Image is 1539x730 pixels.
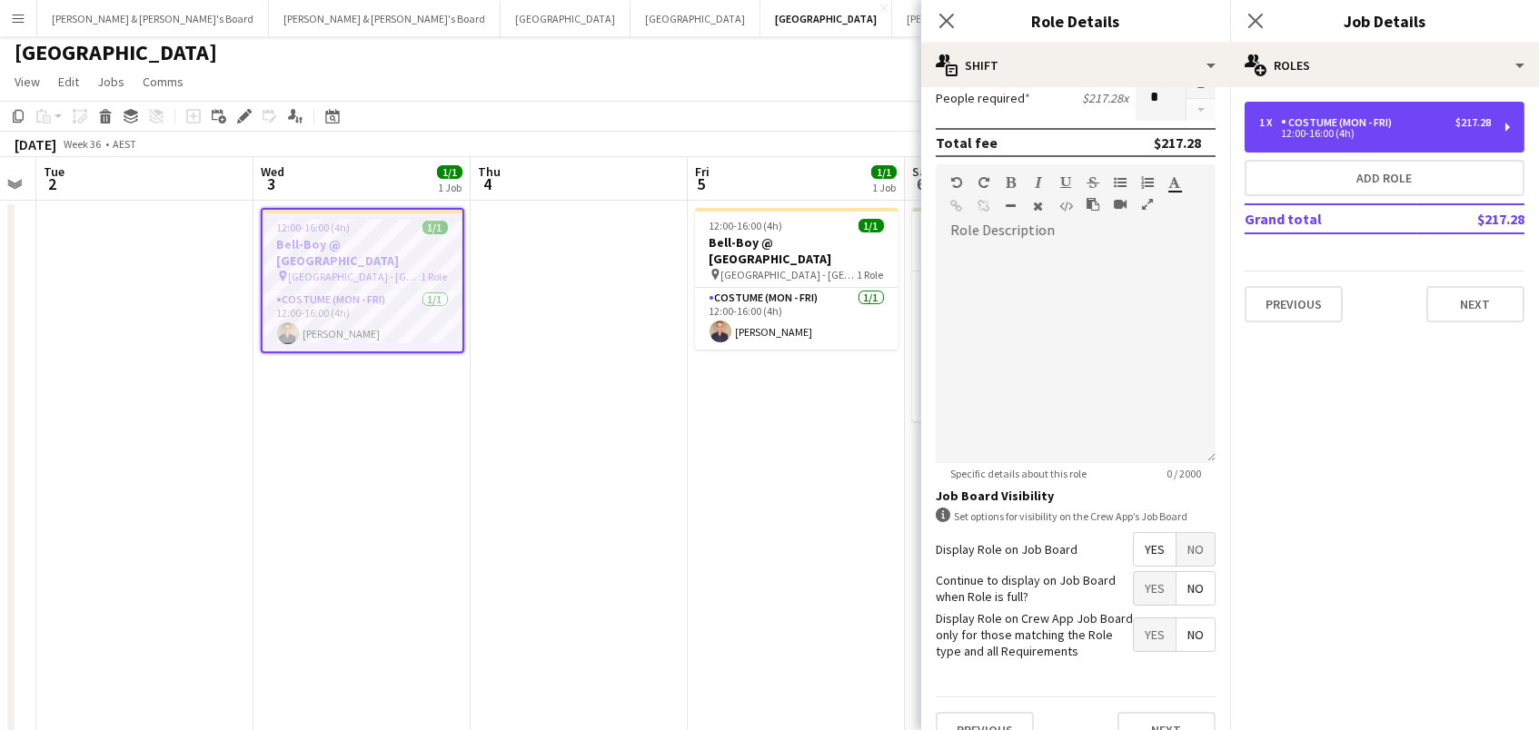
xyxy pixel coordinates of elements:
button: Text Color [1168,175,1181,190]
span: 12:00-16:00 (4h) [710,219,783,232]
span: Specific details about this role [936,467,1101,480]
span: [GEOGRAPHIC_DATA] - [GEOGRAPHIC_DATA] [289,270,422,283]
a: Edit [51,70,86,94]
a: Jobs [90,70,132,94]
span: 1/1 [422,221,448,234]
span: Yes [1134,533,1176,566]
td: $217.28 [1417,204,1524,233]
app-job-card: 11:00-15:50 (4h50m)3/3Polestar AFL Series [GEOGRAPHIC_DATA]2 RolesBrand Ambassador ([DATE])2/211:... [912,208,1116,421]
span: Jobs [97,74,124,90]
span: Wed [261,163,284,180]
span: 1 Role [858,268,884,281]
button: Italic [1032,175,1045,190]
span: 0 / 2000 [1152,467,1216,480]
label: People required [936,90,1030,106]
label: Continue to display on Job Board when Role is full? [936,572,1133,605]
app-job-card: 12:00-16:00 (4h)1/1Bell-Boy @ [GEOGRAPHIC_DATA] [GEOGRAPHIC_DATA] - [GEOGRAPHIC_DATA]1 RoleCostum... [261,208,464,353]
app-card-role: Costume (Mon - Fri)1/112:00-16:00 (4h)[PERSON_NAME] [695,288,899,350]
button: Horizontal Line [1005,199,1018,213]
span: 3 [258,173,284,194]
a: View [7,70,47,94]
button: [PERSON_NAME] & [PERSON_NAME]'s Board [37,1,269,36]
span: 1/1 [437,165,462,179]
h1: [GEOGRAPHIC_DATA] [15,39,217,66]
span: Sat [912,163,932,180]
div: Costume (Mon - Fri) [1281,116,1399,129]
h3: Job Board Visibility [936,488,1216,504]
div: AEST [113,137,136,151]
div: Roles [1230,44,1539,87]
button: Paste as plain text [1087,197,1099,212]
button: Add role [1245,160,1524,196]
label: Display Role on Job Board [936,541,1077,557]
div: Set options for visibility on the Crew App’s Job Board [936,508,1216,525]
button: [PERSON_NAME] & [PERSON_NAME]'s Board [269,1,501,36]
span: Thu [478,163,501,180]
span: Yes [1134,618,1176,651]
h3: Bell-Boy @ [GEOGRAPHIC_DATA] [263,236,462,269]
span: 4 [475,173,501,194]
button: [GEOGRAPHIC_DATA] [760,1,892,36]
span: 6 [909,173,932,194]
app-card-role: Costume (Mon - Fri)1/112:00-16:00 (4h)[PERSON_NAME] [263,290,462,351]
span: 2 [41,173,65,194]
button: Ordered List [1141,175,1154,190]
div: 1 Job [438,181,462,194]
div: Shift [921,44,1230,87]
a: Comms [135,70,191,94]
button: Increase [1187,75,1216,99]
h3: Job Details [1230,9,1539,33]
button: Next [1426,286,1524,322]
app-card-role: Brand Ambassador ([DATE])2/211:00-15:50 (4h50m)[PERSON_NAME][PERSON_NAME] [912,271,1116,360]
div: $217.28 [1455,116,1491,129]
button: Clear Formatting [1032,199,1045,213]
h3: Role Details [921,9,1230,33]
span: 1/1 [859,219,884,232]
div: 1 x [1259,116,1281,129]
div: Total fee [936,133,998,152]
button: Unordered List [1114,175,1127,190]
div: 12:00-16:00 (4h) [1259,129,1491,138]
td: Grand total [1245,204,1417,233]
span: 12:00-16:00 (4h) [277,221,351,234]
button: [PERSON_NAME]'s Board [892,1,1037,36]
div: [DATE] [15,135,56,153]
span: No [1177,533,1215,566]
app-job-card: 12:00-16:00 (4h)1/1Bell-Boy @ [GEOGRAPHIC_DATA] [GEOGRAPHIC_DATA] - [GEOGRAPHIC_DATA]1 RoleCostum... [695,208,899,350]
span: No [1177,572,1215,605]
div: $217.28 x [1082,90,1128,106]
button: Insert video [1114,197,1127,212]
button: Fullscreen [1141,197,1154,212]
span: [GEOGRAPHIC_DATA] - [GEOGRAPHIC_DATA] [721,268,858,281]
button: Bold [1005,175,1018,190]
button: Redo [978,175,990,190]
button: Strikethrough [1087,175,1099,190]
span: Fri [695,163,710,180]
h3: Bell-Boy @ [GEOGRAPHIC_DATA] [695,234,899,267]
div: 1 Job [872,181,896,194]
span: Yes [1134,572,1176,605]
span: Week 36 [60,137,105,151]
button: Undo [950,175,963,190]
span: Edit [58,74,79,90]
span: No [1177,618,1215,651]
span: 5 [692,173,710,194]
span: 1/1 [871,165,897,179]
span: View [15,74,40,90]
button: [GEOGRAPHIC_DATA] [501,1,630,36]
h3: Polestar AFL Series [912,234,1116,251]
button: HTML Code [1059,199,1072,213]
label: Display Role on Crew App Job Board only for those matching the Role type and all Requirements [936,610,1133,660]
span: Tue [44,163,65,180]
span: Comms [143,74,184,90]
button: Previous [1245,286,1343,322]
button: Underline [1059,175,1072,190]
button: [GEOGRAPHIC_DATA] [630,1,760,36]
app-card-role: Team Leader ([DATE])1/111:00-15:50 (4h50m)[PERSON_NAME] [912,360,1116,421]
div: $217.28 [1154,133,1201,152]
span: 1 Role [422,270,448,283]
